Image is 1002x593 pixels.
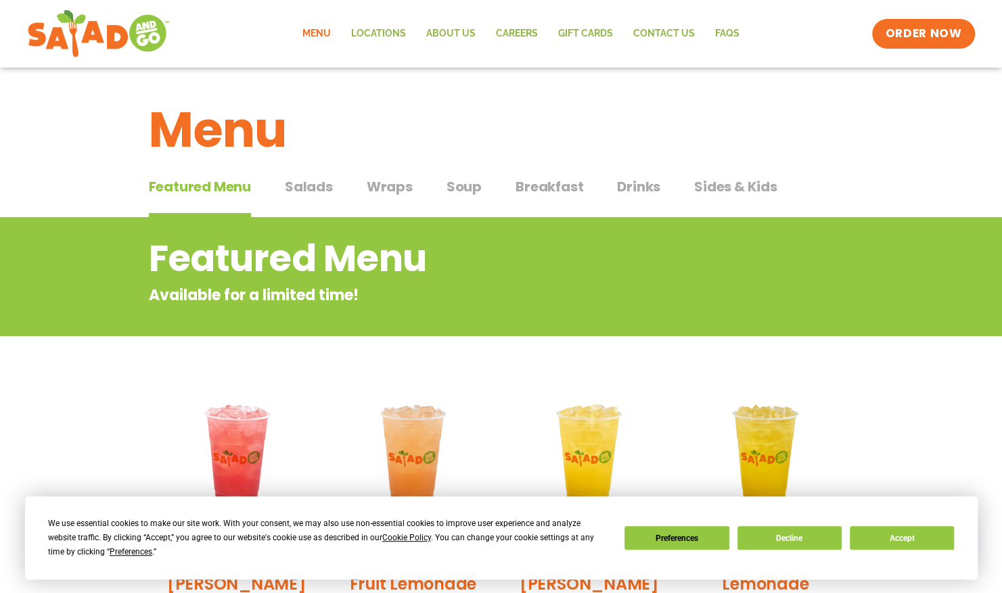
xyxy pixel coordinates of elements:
[447,176,482,197] span: Soup
[292,18,341,49] a: Menu
[886,26,961,42] span: ORDER NOW
[149,172,854,218] div: Tabbed content
[149,231,745,286] h2: Featured Menu
[27,7,170,61] img: new-SAG-logo-768×292
[48,517,608,559] div: We use essential cookies to make our site work. With your consent, we may also use non-essential ...
[367,176,413,197] span: Wraps
[737,526,842,550] button: Decline
[382,533,431,542] span: Cookie Policy
[110,547,152,556] span: Preferences
[159,382,315,538] img: Product photo for Blackberry Bramble Lemonade
[623,18,705,49] a: Contact Us
[548,18,623,49] a: GIFT CARDS
[617,176,660,197] span: Drinks
[292,18,750,49] nav: Menu
[341,18,416,49] a: Locations
[850,526,954,550] button: Accept
[511,382,668,538] img: Product photo for Sunkissed Yuzu Lemonade
[149,176,251,197] span: Featured Menu
[285,176,333,197] span: Salads
[416,18,486,49] a: About Us
[335,382,491,538] img: Product photo for Summer Stone Fruit Lemonade
[25,496,978,579] div: Cookie Consent Prompt
[486,18,548,49] a: Careers
[516,176,583,197] span: Breakfast
[624,526,729,550] button: Preferences
[694,176,777,197] span: Sides & Kids
[149,93,854,166] h1: Menu
[872,19,975,49] a: ORDER NOW
[149,284,745,306] p: Available for a limited time!
[687,382,844,538] img: Product photo for Mango Grove Lemonade
[705,18,750,49] a: FAQs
